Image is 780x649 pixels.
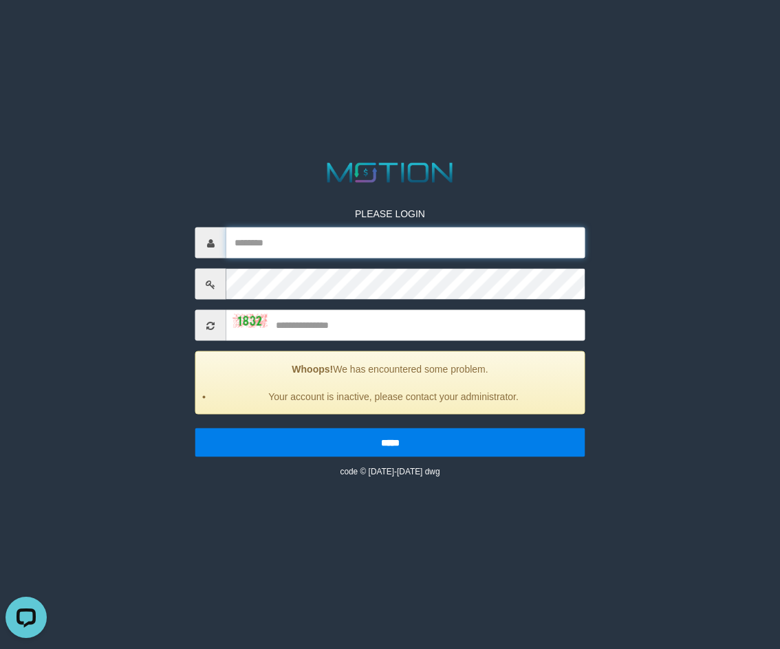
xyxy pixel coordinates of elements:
[322,159,458,186] img: MOTION_logo.png
[213,390,574,404] li: Your account is inactive, please contact your administrator.
[233,314,268,328] img: captcha
[292,364,333,375] strong: Whoops!
[6,5,47,47] button: Open LiveChat chat widget
[340,467,440,476] small: code © [DATE]-[DATE] dwg
[195,207,585,221] p: PLEASE LOGIN
[195,351,585,415] div: We has encountered some problem.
